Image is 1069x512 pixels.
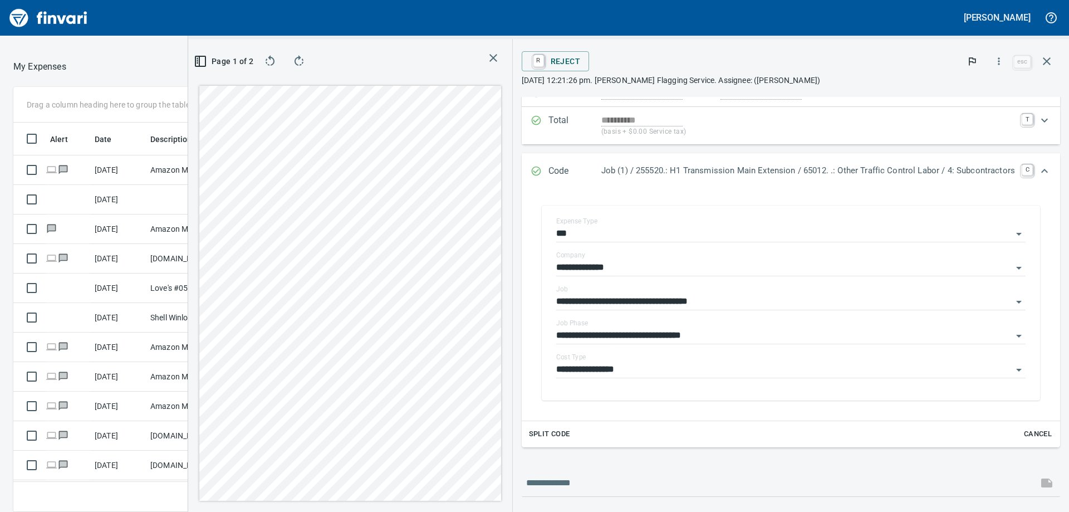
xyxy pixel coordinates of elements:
h5: [PERSON_NAME] [964,12,1031,23]
p: Total [548,114,601,138]
span: Alert [50,133,82,146]
button: Split Code [526,426,573,443]
div: Expand [522,153,1060,190]
button: Open [1011,260,1027,276]
button: Open [1011,226,1027,242]
td: [DATE] [90,392,146,421]
span: Online transaction [46,402,57,409]
td: [DATE] [90,303,146,333]
td: Amazon Mktplace Pmts [DOMAIN_NAME][URL] WA [146,392,246,421]
td: [DATE] [90,451,146,480]
span: Description [150,133,192,146]
span: Online transaction [46,432,57,439]
td: [DATE] [90,155,146,185]
p: (basis + $0.00 Service tax) [601,126,1015,138]
p: [DATE] 12:21:26 pm. [PERSON_NAME] Flagging Service. Assignee: ([PERSON_NAME]) [522,75,1060,86]
span: Has messages [57,402,69,409]
span: Reject [531,52,580,71]
a: R [533,55,544,67]
span: Online transaction [46,373,57,380]
td: [DOMAIN_NAME] [DOMAIN_NAME][URL] WA [146,244,246,274]
span: Online transaction [46,255,57,262]
label: Job [556,286,568,292]
td: The Home Depot #8941 Nampa ID [146,480,246,510]
td: [DATE] [90,214,146,244]
span: Has messages [57,343,69,350]
a: esc [1014,56,1031,68]
td: Amazon Mktpl*Ij1wg4aj3 [146,214,246,244]
span: Close invoice [1011,48,1060,75]
p: Drag a column heading here to group the table [27,99,190,110]
button: Flag [960,49,984,74]
label: Company [556,252,585,259]
nav: breadcrumb [13,60,66,74]
p: My Expenses [13,60,66,74]
button: Open [1011,294,1027,310]
span: Date [95,133,126,146]
td: Amazon Mktplace Pmts [DOMAIN_NAME][URL] WA [146,155,246,185]
span: Has messages [57,461,69,469]
div: Expand [522,190,1060,447]
span: Date [95,133,112,146]
td: [DATE] [90,421,146,451]
span: Has messages [57,432,69,439]
div: Expand [522,107,1060,144]
td: Amazon Mktplace Pmts [DOMAIN_NAME][URL] WA [146,333,246,362]
button: [PERSON_NAME] [961,9,1033,26]
label: Expense Type [556,218,597,225]
button: Cancel [1020,426,1056,443]
span: Has messages [57,373,69,380]
td: [DOMAIN_NAME] [DOMAIN_NAME][URL] WA [146,421,246,451]
td: [DATE] [90,362,146,392]
td: Shell Winlock WA [146,303,246,333]
img: Finvari [7,4,90,31]
td: [DATE] [90,274,146,303]
td: [DOMAIN_NAME] Volcano HI [146,451,246,480]
a: T [1022,114,1033,125]
label: Job Phase [556,320,588,326]
td: [DATE] [90,244,146,274]
span: Page 1 of 2 [202,55,248,69]
p: Job (1) / 255520.: H1 Transmission Main Extension / 65012. .: Other Traffic Control Labor / 4: Su... [601,164,1015,177]
button: Page 1 of 2 [197,51,252,71]
label: Cost Type [556,354,586,360]
td: [DATE] [90,185,146,214]
button: Open [1011,362,1027,378]
span: Online transaction [46,166,57,173]
td: Amazon Mktplace Pmts [DOMAIN_NAME][URL] WA [146,362,246,392]
span: Split Code [529,428,570,441]
td: Love's #0569 Outside [GEOGRAPHIC_DATA] OR [146,274,246,303]
span: Alert [50,133,68,146]
td: [DATE] [90,480,146,510]
span: Online transaction [46,461,57,469]
span: Description [150,133,207,146]
button: Open [1011,328,1027,344]
button: RReject [522,51,589,71]
span: Online transaction [46,343,57,350]
span: Has messages [57,255,69,262]
span: Has messages [57,166,69,173]
td: [DATE] [90,333,146,362]
span: Has messages [46,225,57,232]
span: Cancel [1023,428,1053,441]
p: Code [548,164,601,179]
button: More [987,49,1011,74]
a: C [1022,164,1033,175]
